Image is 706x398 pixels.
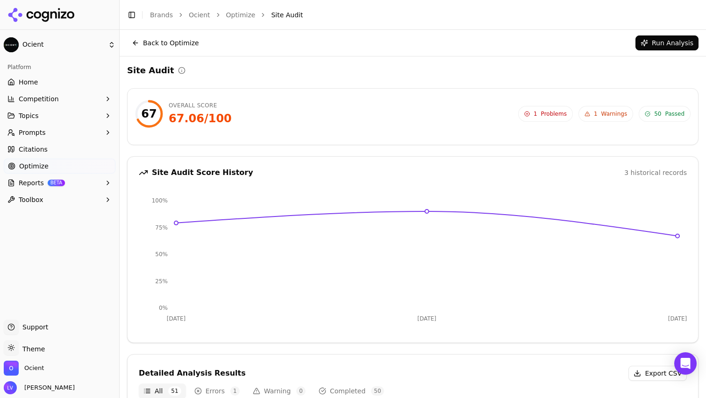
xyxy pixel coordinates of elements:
[19,145,48,154] span: Citations
[159,305,168,311] tspan: 0%
[19,128,46,137] span: Prompts
[4,75,115,90] a: Home
[19,161,49,171] span: Optimize
[48,180,65,186] span: BETA
[21,384,75,392] span: [PERSON_NAME]
[155,224,168,231] tspan: 75%
[19,322,48,332] span: Support
[168,386,181,396] span: 51
[665,110,685,118] span: Passed
[534,110,537,118] span: 1
[4,361,19,376] img: Ocient
[155,278,168,285] tspan: 25%
[4,381,75,394] button: Open user button
[150,10,680,20] nav: breadcrumb
[155,251,168,258] tspan: 50%
[4,159,115,174] a: Optimize
[601,110,628,118] span: Warnings
[4,175,115,190] button: ReportsBETA
[668,315,687,322] tspan: [DATE]
[141,106,157,121] div: 67
[417,315,436,322] tspan: [DATE]
[19,77,38,87] span: Home
[19,345,45,353] span: Theme
[541,110,567,118] span: Problems
[24,364,44,372] span: Ocient
[150,11,173,19] a: Brands
[594,110,598,118] span: 1
[4,192,115,207] button: Toolbox
[4,108,115,123] button: Topics
[152,197,168,204] tspan: 100%
[19,111,39,120] span: Topics
[4,142,115,157] a: Citations
[167,315,186,322] tspan: [DATE]
[19,94,59,104] span: Competition
[296,386,306,396] span: 0
[271,10,303,20] span: Site Audit
[4,60,115,75] div: Platform
[169,102,232,109] div: Overall Score
[22,41,104,49] span: Ocient
[371,386,384,396] span: 50
[4,361,44,376] button: Open organization switcher
[19,178,44,188] span: Reports
[127,64,174,77] h2: Site Audit
[230,386,240,396] span: 1
[139,168,253,177] div: Site Audit Score History
[4,125,115,140] button: Prompts
[169,111,232,126] div: 67.06 / 100
[628,366,687,381] button: Export CSV
[189,10,210,20] a: Ocient
[127,35,204,50] button: Back to Optimize
[654,110,661,118] span: 50
[4,381,17,394] img: Leah Valentine
[4,91,115,106] button: Competition
[674,352,697,375] div: Open Intercom Messenger
[139,370,246,377] div: Detailed Analysis Results
[226,10,256,20] a: Optimize
[19,195,43,204] span: Toolbox
[4,37,19,52] img: Ocient
[635,35,699,50] button: Run Analysis
[624,168,687,177] div: 3 historical records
